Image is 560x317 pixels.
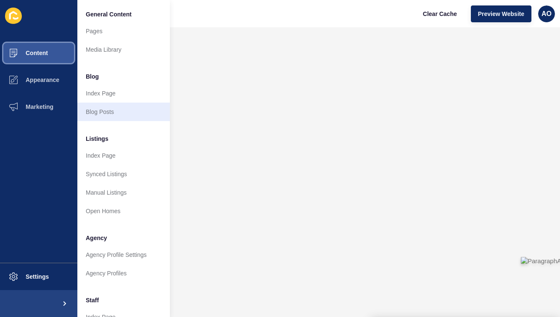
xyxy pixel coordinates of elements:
button: Clear Cache [416,5,464,22]
span: Blog [86,72,99,81]
span: Agency [86,234,107,242]
span: Preview Website [478,10,524,18]
span: Listings [86,135,108,143]
a: Manual Listings [77,183,170,202]
a: Open Homes [77,202,170,220]
a: Index Page [77,146,170,165]
a: Agency Profile Settings [77,246,170,264]
a: Media Library [77,40,170,59]
span: Staff [86,296,99,304]
a: Synced Listings [77,165,170,183]
span: AO [542,10,552,18]
span: General Content [86,10,132,18]
button: Preview Website [471,5,531,22]
a: Index Page [77,84,170,103]
a: Blog Posts [77,103,170,121]
span: Clear Cache [423,10,457,18]
a: Pages [77,22,170,40]
a: Agency Profiles [77,264,170,283]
